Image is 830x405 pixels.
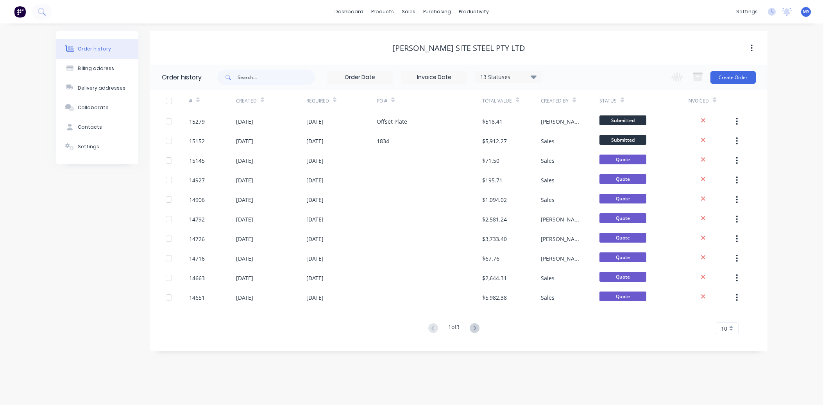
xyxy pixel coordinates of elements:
div: Required [306,97,329,104]
button: Order history [56,39,138,59]
input: Order Date [327,72,393,83]
div: $67.76 [482,254,499,263]
div: Sales [541,176,555,184]
span: Submitted [599,115,646,125]
div: $2,581.24 [482,215,507,223]
span: MS [803,8,810,15]
span: Quote [599,213,646,223]
div: Settings [78,143,99,150]
div: sales [398,6,419,18]
div: 15145 [189,157,205,165]
div: 14716 [189,254,205,263]
div: productivity [455,6,493,18]
div: [PERSON_NAME] [541,254,584,263]
div: Sales [541,293,555,302]
div: 1834 [377,137,389,145]
div: 14927 [189,176,205,184]
div: 14906 [189,196,205,204]
div: # [189,90,236,112]
div: [DATE] [306,196,324,204]
span: Quote [599,292,646,301]
div: Billing address [78,65,114,72]
img: Factory [14,6,26,18]
div: PO # [377,90,482,112]
div: Offset Plate [377,117,407,126]
div: [DATE] [236,254,253,263]
div: $1,094.02 [482,196,507,204]
div: Created By [541,97,569,104]
span: Quote [599,252,646,262]
div: [DATE] [306,274,324,282]
div: Required [306,90,377,112]
a: dashboard [331,6,367,18]
div: 1 of 3 [448,323,460,334]
div: Status [599,97,617,104]
div: products [367,6,398,18]
div: Collaborate [78,104,109,111]
div: Sales [541,274,555,282]
div: [DATE] [306,235,324,243]
span: Quote [599,272,646,282]
div: 14792 [189,215,205,223]
div: $5,982.38 [482,293,507,302]
div: Delivery addresses [78,85,125,92]
div: [DATE] [306,215,324,223]
div: Order history [78,45,111,52]
button: Contacts [56,117,138,137]
div: $195.71 [482,176,503,184]
div: Sales [541,196,555,204]
div: [DATE] [306,137,324,145]
div: [PERSON_NAME] [541,215,584,223]
div: [DATE] [236,157,253,165]
div: purchasing [419,6,455,18]
div: settings [732,6,762,18]
span: Submitted [599,135,646,145]
div: $518.41 [482,117,503,126]
input: Search... [238,70,315,85]
div: 14663 [189,274,205,282]
div: [DATE] [306,117,324,126]
button: Settings [56,137,138,157]
div: [PERSON_NAME] Site Steel Pty Ltd [392,43,525,53]
div: [DATE] [236,196,253,204]
span: Quote [599,233,646,243]
span: Quote [599,194,646,203]
div: [PERSON_NAME] [541,117,584,126]
div: PO # [377,97,387,104]
div: # [189,97,192,104]
span: 10 [721,324,727,333]
div: [DATE] [236,137,253,145]
div: Created [236,97,257,104]
div: [PERSON_NAME] [541,235,584,243]
div: Sales [541,137,555,145]
div: [DATE] [306,254,324,263]
div: 14726 [189,235,205,243]
div: $3,733.40 [482,235,507,243]
div: 15152 [189,137,205,145]
div: [DATE] [306,176,324,184]
button: Billing address [56,59,138,78]
div: Created [236,90,306,112]
div: Total Value [482,97,512,104]
div: Invoiced [687,97,709,104]
div: [DATE] [236,293,253,302]
div: [DATE] [236,117,253,126]
div: Status [599,90,687,112]
span: Quote [599,174,646,184]
input: Invoice Date [401,72,467,83]
div: $5,912.27 [482,137,507,145]
button: Collaborate [56,98,138,117]
div: [DATE] [306,157,324,165]
div: Contacts [78,124,102,131]
div: 14651 [189,293,205,302]
div: Order history [162,73,202,82]
div: [DATE] [236,235,253,243]
div: 15279 [189,117,205,126]
div: Invoiced [687,90,734,112]
div: Sales [541,157,555,165]
div: [DATE] [236,176,253,184]
button: Create Order [710,71,756,84]
div: $71.50 [482,157,499,165]
div: [DATE] [236,215,253,223]
div: $2,644.31 [482,274,507,282]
